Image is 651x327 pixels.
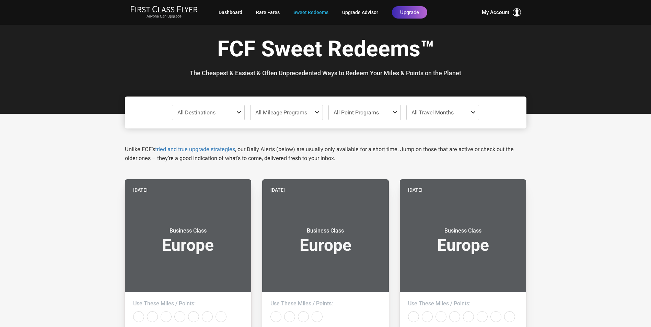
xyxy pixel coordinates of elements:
div: Cathay Pacific miles [161,311,172,322]
div: United miles [504,311,515,322]
div: Chase points [298,311,309,322]
h3: Europe [270,227,381,253]
div: LifeMiles [477,311,488,322]
div: Amex points [147,311,158,322]
div: Chase points [449,311,460,322]
div: Citi points [312,311,323,322]
div: Amex points [435,311,446,322]
p: Unlike FCF’s , our Daily Alerts (below) are usually only available for a short time. Jump on thos... [125,145,526,163]
time: [DATE] [270,186,285,194]
small: Business Class [282,227,368,234]
span: All Travel Months [411,109,454,116]
h1: FCF Sweet Redeems™ [130,37,521,64]
a: Upgrade Advisor [342,6,378,19]
a: tried and true upgrade strategies [155,146,235,153]
div: American miles [133,311,144,322]
a: Rare Fares [256,6,280,19]
time: [DATE] [408,186,422,194]
div: Finnair Plus [202,311,213,322]
h3: Europe [408,227,518,253]
h4: Use These Miles / Points: [408,300,518,307]
div: Chase points [174,311,185,322]
button: My Account [482,8,521,16]
h3: Europe [133,227,243,253]
a: First Class FlyerAnyone Can Upgrade [130,5,198,19]
a: Dashboard [219,6,242,19]
small: Anyone Can Upgrade [130,14,198,19]
h4: Use These Miles / Points: [270,300,381,307]
a: Sweet Redeems [293,6,328,19]
small: Business Class [420,227,506,234]
span: All Destinations [177,109,216,116]
div: Citi points [463,311,474,322]
span: My Account [482,8,509,16]
span: All Point Programs [334,109,379,116]
div: All Nippon miles [422,311,433,322]
h3: The Cheapest & Easiest & Often Unprecedented Ways to Redeem Your Miles & Points on the Planet [130,70,521,77]
div: Air France miles [270,311,281,322]
a: Upgrade [392,6,427,19]
h4: Use These Miles / Points: [133,300,243,307]
div: Air Canada miles [408,311,419,322]
div: Swiss miles [490,311,501,322]
small: Business Class [145,227,231,234]
div: Citi points [188,311,199,322]
span: All Mileage Programs [255,109,307,116]
time: [DATE] [133,186,148,194]
div: Amex points [284,311,295,322]
div: Iberia miles [216,311,226,322]
img: First Class Flyer [130,5,198,13]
